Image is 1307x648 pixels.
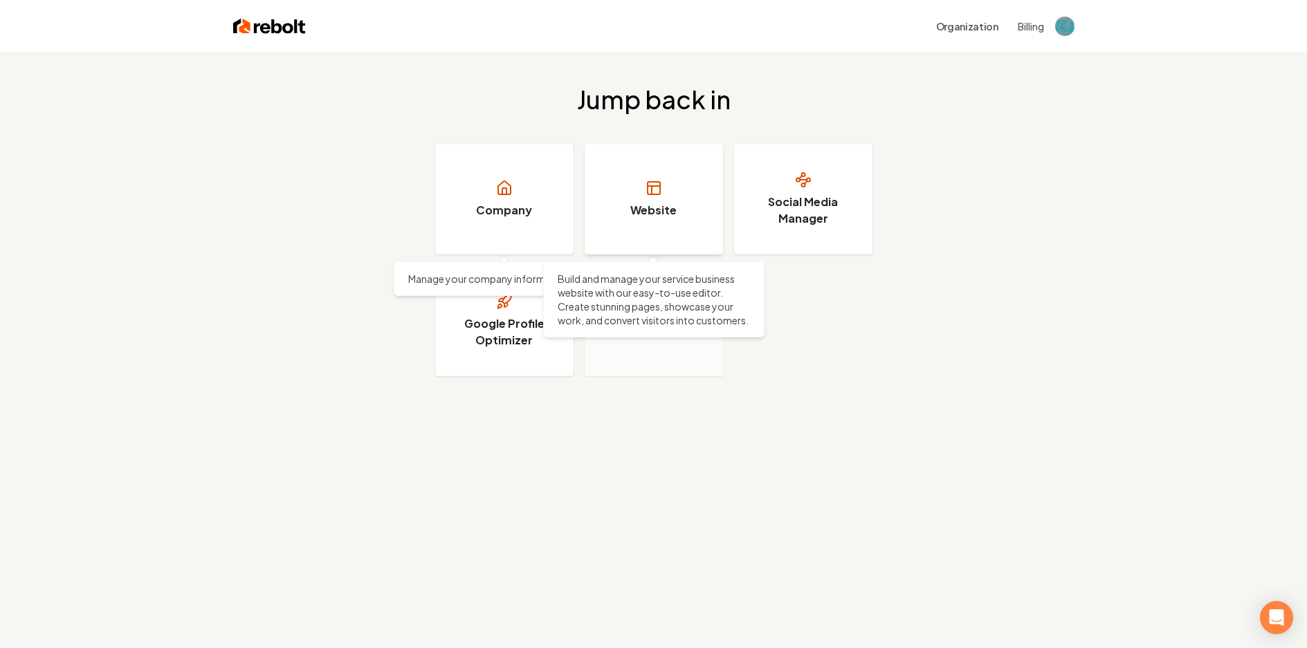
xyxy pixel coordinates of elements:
h3: Social Media Manager [751,194,855,227]
p: Build and manage your service business website with our easy-to-use editor. Create stunning pages... [558,272,750,327]
a: Website [585,144,723,254]
button: Open user button [1055,17,1075,36]
a: Company [435,144,574,254]
a: Social Media Manager [734,144,872,254]
p: Manage your company information. [408,272,601,286]
h3: Website [630,202,677,219]
h2: Jump back in [577,86,731,113]
h3: Company [476,202,532,219]
div: Open Intercom Messenger [1260,601,1293,634]
a: Google Profile Optimizer [435,266,574,376]
button: Billing [1018,19,1044,33]
img: Ethan Hormann [1055,17,1075,36]
h3: Google Profile Optimizer [453,315,556,349]
img: Rebolt Logo [233,17,306,36]
button: Organization [928,14,1007,39]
